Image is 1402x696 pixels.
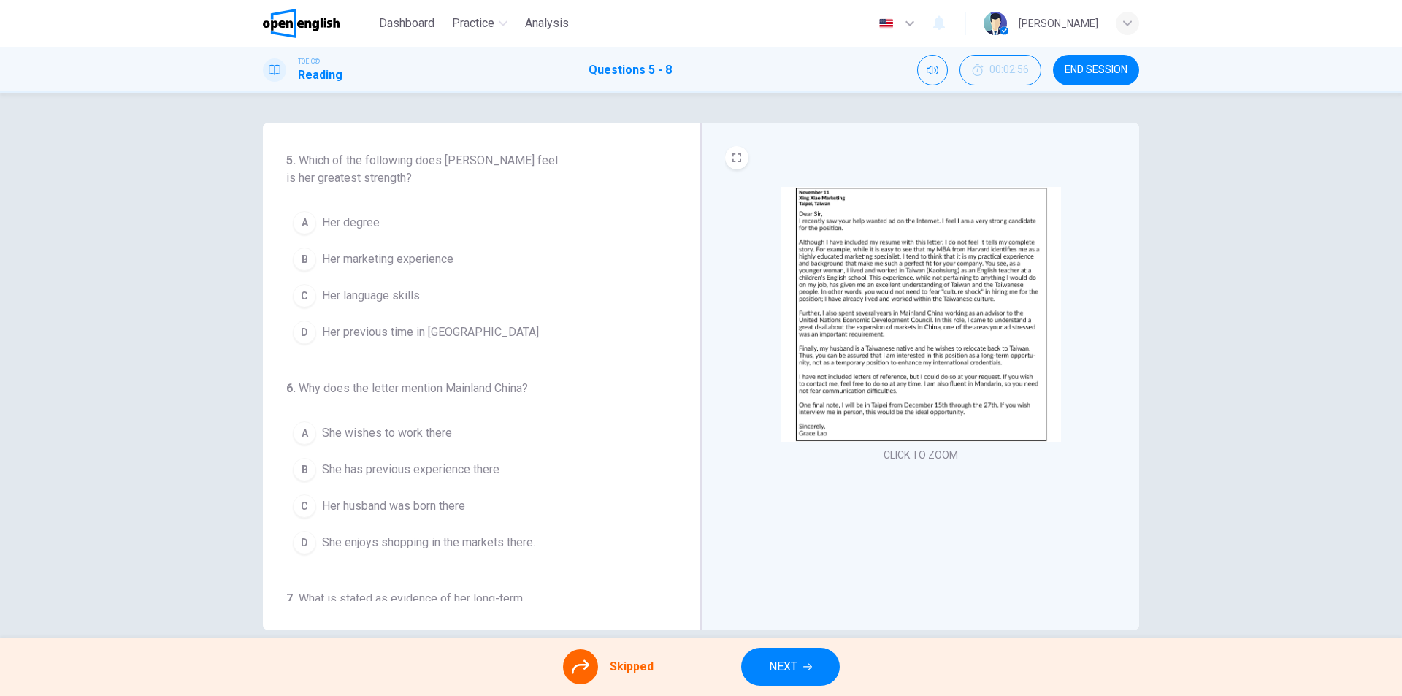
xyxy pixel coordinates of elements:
img: en [877,18,895,29]
span: What is stated as evidence of her long-term commitment to the position? [286,592,523,623]
button: END SESSION [1053,55,1139,85]
span: Skipped [610,658,654,676]
span: TOEIC® [298,56,320,66]
h1: Reading [298,66,342,84]
span: 5 . [286,153,296,167]
h1: Questions 5 - 8 [589,61,672,79]
button: EXPAND [725,146,748,169]
button: Practice [446,10,513,37]
button: 00:02:56 [959,55,1041,85]
span: Practice [452,15,494,32]
span: NEXT [769,657,797,677]
img: OpenEnglish logo [263,9,340,38]
button: Dashboard [373,10,440,37]
button: CLICK TO ZOOM [878,445,964,465]
span: Which of the following does [PERSON_NAME] feel is her greatest strength? [286,153,558,185]
span: END SESSION [1065,64,1127,76]
div: Mute [917,55,948,85]
a: OpenEnglish logo [263,9,373,38]
span: Analysis [525,15,569,32]
button: Analysis [519,10,575,37]
span: 00:02:56 [989,64,1029,76]
span: 6 . [286,381,296,395]
img: Profile picture [984,12,1007,35]
button: NEXT [741,648,840,686]
span: 7 . [286,592,296,605]
span: Why does the letter mention Mainland China? [299,381,528,395]
div: Hide [959,55,1041,85]
div: [PERSON_NAME] [1019,15,1098,32]
span: Dashboard [379,15,434,32]
img: undefined [781,187,1061,442]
